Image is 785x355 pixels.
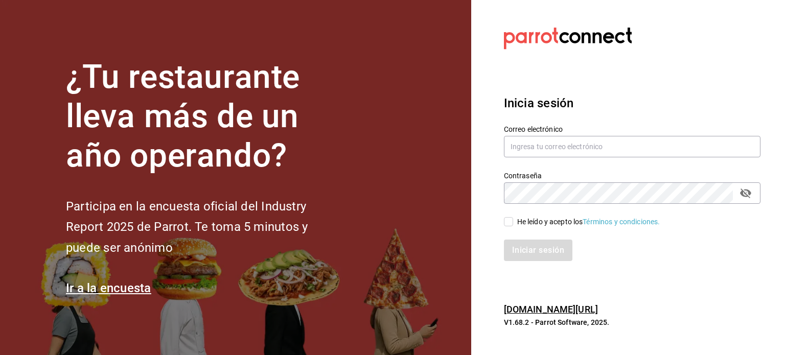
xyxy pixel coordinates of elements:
[66,281,151,295] a: Ir a la encuesta
[66,196,342,258] h2: Participa en la encuesta oficial del Industry Report 2025 de Parrot. Te toma 5 minutos y puede se...
[504,172,760,179] label: Contraseña
[66,58,342,175] h1: ¿Tu restaurante lleva más de un año operando?
[504,136,760,157] input: Ingresa tu correo electrónico
[504,94,760,112] h3: Inicia sesión
[737,184,754,202] button: passwordField
[504,126,760,133] label: Correo electrónico
[504,304,598,315] a: [DOMAIN_NAME][URL]
[517,217,660,227] div: He leído y acepto los
[583,218,660,226] a: Términos y condiciones.
[504,317,760,327] p: V1.68.2 - Parrot Software, 2025.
